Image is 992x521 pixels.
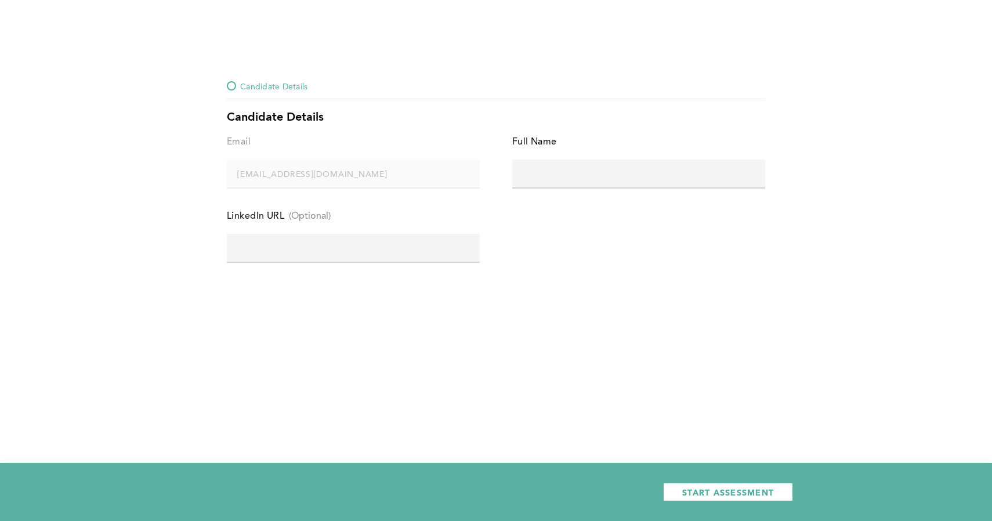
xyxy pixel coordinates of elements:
div: LinkedIn URL [227,208,284,225]
div: Candidate Details [227,111,765,125]
span: (Optional) [289,211,331,222]
div: Email [227,134,251,150]
div: Full Name [512,134,557,150]
span: START ASSESSMENT [682,487,774,498]
span: Candidate Details [240,79,307,93]
button: START ASSESSMENT [663,483,793,501]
